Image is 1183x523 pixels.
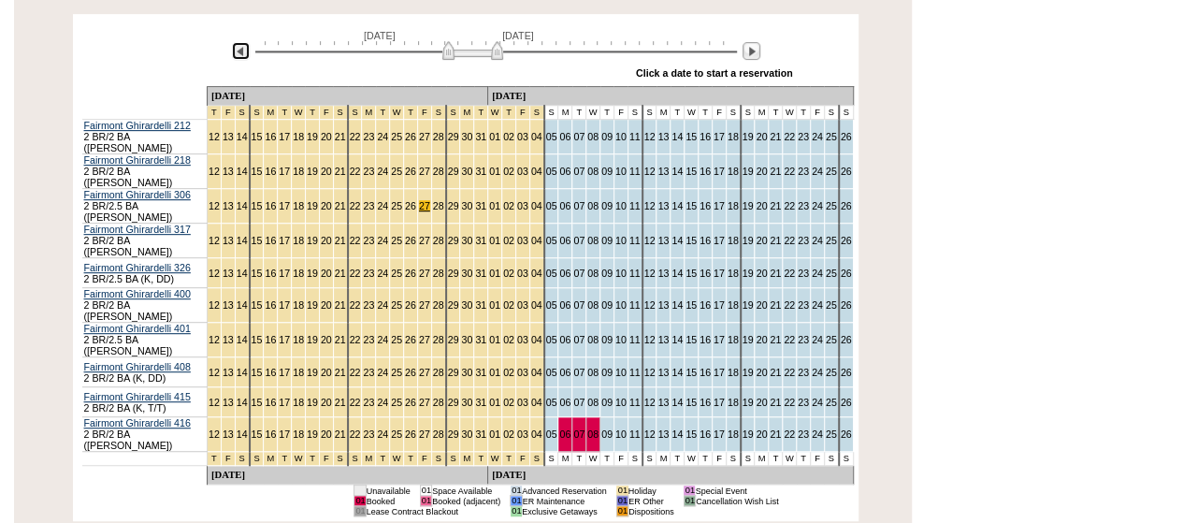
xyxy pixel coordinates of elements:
a: 14 [237,299,248,311]
a: 12 [209,235,220,246]
a: 03 [517,166,528,177]
a: 24 [812,166,823,177]
a: 26 [405,200,416,211]
a: 22 [350,131,361,142]
a: 26 [841,131,852,142]
a: 12 [209,166,220,177]
a: 28 [433,200,444,211]
a: 02 [503,200,514,211]
a: 26 [405,334,416,345]
a: 19 [743,299,754,311]
a: 14 [671,235,683,246]
a: 16 [265,299,276,311]
a: 13 [223,166,234,177]
a: 23 [798,200,809,211]
a: 22 [784,235,795,246]
a: 11 [629,235,641,246]
a: 23 [798,299,809,311]
a: 23 [363,200,374,211]
a: 21 [770,299,781,311]
a: 27 [419,299,430,311]
a: 01 [489,235,500,246]
a: 30 [461,200,472,211]
a: 09 [601,131,613,142]
a: 13 [223,235,234,246]
a: 31 [475,166,486,177]
a: 04 [531,299,542,311]
a: 16 [700,166,711,177]
a: 09 [601,235,613,246]
a: 23 [798,268,809,279]
a: 16 [265,200,276,211]
a: 20 [756,268,767,279]
a: 25 [391,268,402,279]
a: 01 [489,200,500,211]
a: 12 [209,268,220,279]
a: 21 [770,200,781,211]
a: 13 [223,334,234,345]
a: 21 [335,268,346,279]
a: 14 [237,235,248,246]
a: 12 [644,268,656,279]
a: 01 [489,299,500,311]
a: 25 [391,200,402,211]
a: 12 [644,299,656,311]
a: 15 [252,131,263,142]
a: 15 [685,166,697,177]
a: 02 [503,299,514,311]
img: Previous [232,42,250,60]
a: 17 [279,334,290,345]
a: 12 [209,334,220,345]
a: 15 [252,299,263,311]
a: Fairmont Ghirardelli 400 [84,288,191,299]
a: 21 [335,200,346,211]
a: 07 [573,268,584,279]
a: 03 [517,235,528,246]
a: 21 [335,166,346,177]
a: 26 [405,131,416,142]
a: 17 [279,200,290,211]
a: 05 [546,268,557,279]
a: 18 [293,131,304,142]
a: 16 [700,200,711,211]
a: 15 [685,131,697,142]
a: 26 [405,299,416,311]
a: 25 [826,166,837,177]
a: 03 [517,200,528,211]
a: 17 [714,235,725,246]
a: 14 [671,299,683,311]
a: 23 [798,131,809,142]
a: 11 [629,200,641,211]
a: 30 [461,268,472,279]
a: 15 [252,166,263,177]
a: 24 [812,235,823,246]
a: 19 [307,235,318,246]
a: 04 [531,166,542,177]
a: 23 [363,299,374,311]
a: 16 [700,268,711,279]
a: 22 [350,334,361,345]
a: 28 [433,166,444,177]
a: 17 [714,166,725,177]
a: 01 [489,131,500,142]
a: 22 [784,268,795,279]
a: 24 [377,200,388,211]
a: 24 [812,299,823,311]
a: 21 [770,235,781,246]
a: 06 [559,299,570,311]
a: 25 [391,299,402,311]
a: 02 [503,268,514,279]
a: 29 [448,235,459,246]
a: 25 [391,334,402,345]
a: 01 [489,166,500,177]
a: 25 [826,235,837,246]
a: 04 [531,235,542,246]
a: 03 [517,131,528,142]
a: 21 [335,334,346,345]
a: 29 [448,131,459,142]
a: 10 [615,131,627,142]
a: 27 [419,166,430,177]
a: 08 [587,268,599,279]
a: 17 [279,166,290,177]
a: 10 [615,235,627,246]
